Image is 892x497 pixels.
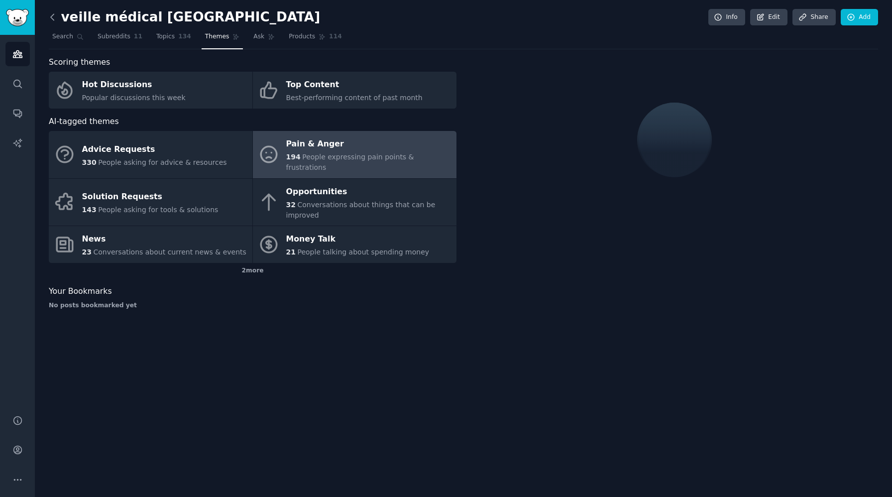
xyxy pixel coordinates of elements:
a: Products114 [285,29,345,49]
span: Themes [205,32,229,41]
span: 11 [134,32,142,41]
span: 134 [178,32,191,41]
a: Opportunities32Conversations about things that can be improved [253,179,456,226]
span: Best-performing content of past month [286,94,423,102]
span: Topics [156,32,175,41]
span: People asking for advice & resources [98,158,226,166]
div: Pain & Anger [286,136,451,152]
div: Advice Requests [82,141,227,157]
a: Edit [750,9,787,26]
span: Ask [253,32,264,41]
a: Search [49,29,87,49]
span: Scoring themes [49,56,110,69]
a: Top ContentBest-performing content of past month [253,72,456,109]
div: Opportunities [286,184,451,200]
span: 23 [82,248,92,256]
span: 114 [329,32,342,41]
a: Themes [202,29,243,49]
a: Advice Requests330People asking for advice & resources [49,131,252,178]
a: Solution Requests143People asking for tools & solutions [49,179,252,226]
div: 2 more [49,263,456,279]
span: Search [52,32,73,41]
a: Ask [250,29,278,49]
span: 194 [286,153,301,161]
span: People asking for tools & solutions [98,206,218,214]
h2: veille médical [GEOGRAPHIC_DATA] [49,9,320,25]
a: Subreddits11 [94,29,146,49]
a: Topics134 [153,29,195,49]
span: Your Bookmarks [49,285,112,298]
span: AI-tagged themes [49,116,119,128]
span: 143 [82,206,97,214]
span: People talking about spending money [297,248,429,256]
div: Solution Requests [82,189,219,205]
span: People expressing pain points & frustrations [286,153,414,171]
a: Money Talk21People talking about spending money [253,226,456,263]
span: Subreddits [98,32,130,41]
a: Info [708,9,745,26]
img: GummySearch logo [6,9,29,26]
span: 330 [82,158,97,166]
a: Pain & Anger194People expressing pain points & frustrations [253,131,456,178]
div: Top Content [286,77,423,93]
span: 32 [286,201,296,209]
div: Hot Discussions [82,77,186,93]
span: 21 [286,248,296,256]
span: Popular discussions this week [82,94,186,102]
div: No posts bookmarked yet [49,301,456,310]
span: Products [289,32,315,41]
a: Share [792,9,835,26]
a: Add [841,9,878,26]
a: News23Conversations about current news & events [49,226,252,263]
div: Money Talk [286,232,430,248]
div: News [82,232,246,248]
span: Conversations about current news & events [93,248,246,256]
span: Conversations about things that can be improved [286,201,436,219]
a: Hot DiscussionsPopular discussions this week [49,72,252,109]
